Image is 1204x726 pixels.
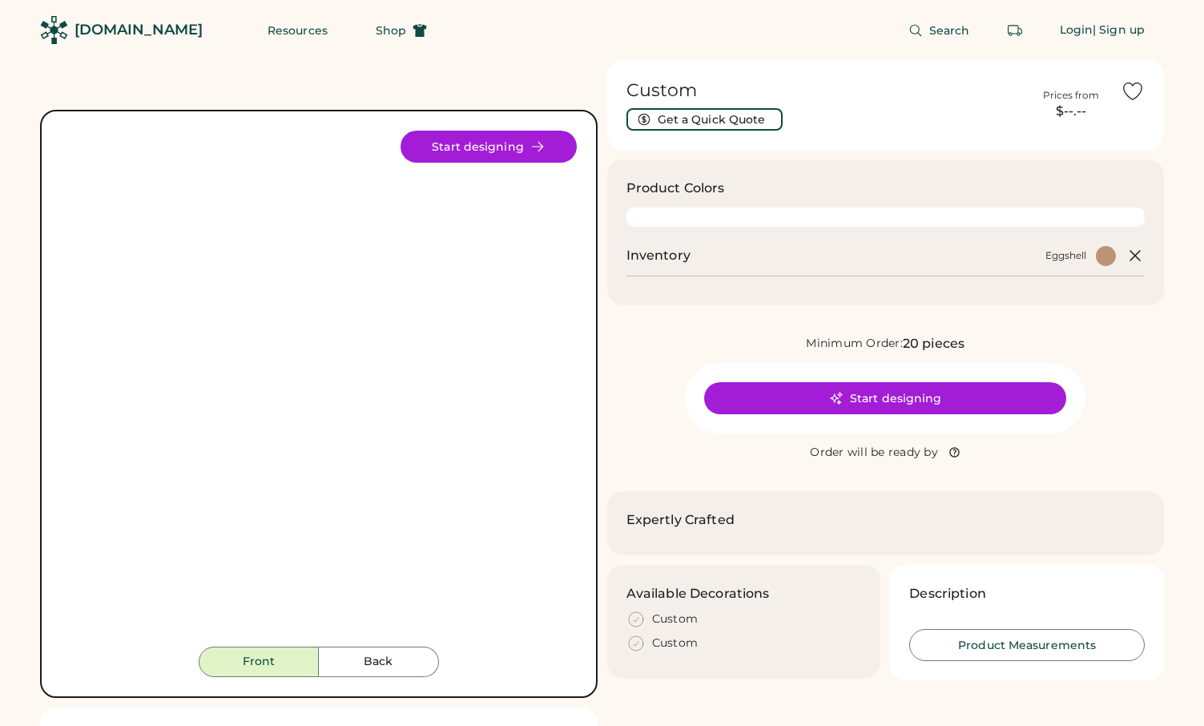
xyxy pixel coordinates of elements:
[929,25,970,36] span: Search
[626,584,770,603] h3: Available Decorations
[626,79,1022,102] h1: Custom
[652,611,699,627] div: Custom
[652,635,699,651] div: Custom
[704,382,1066,414] button: Start designing
[1043,89,1099,102] div: Prices from
[806,336,903,352] div: Minimum Order:
[626,246,691,265] h2: Inventory
[1045,249,1086,262] div: Eggshell
[903,334,964,353] div: 20 pieces
[401,131,577,163] button: Start designing
[889,14,989,46] button: Search
[810,445,938,461] div: Order will be ready by
[248,14,347,46] button: Resources
[999,14,1031,46] button: Retrieve an order
[626,179,725,198] h3: Product Colors
[1060,22,1093,38] div: Login
[356,14,446,46] button: Shop
[1031,102,1111,121] div: $--.--
[61,131,577,647] img: Product Image
[199,647,319,677] button: Front
[909,629,1145,661] button: Product Measurements
[909,584,986,603] h3: Description
[1093,22,1145,38] div: | Sign up
[74,20,203,40] div: [DOMAIN_NAME]
[319,647,439,677] button: Back
[626,108,783,131] button: Get a Quick Quote
[376,25,406,36] span: Shop
[40,16,68,44] img: Rendered Logo - Screens
[626,510,735,530] h2: Expertly Crafted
